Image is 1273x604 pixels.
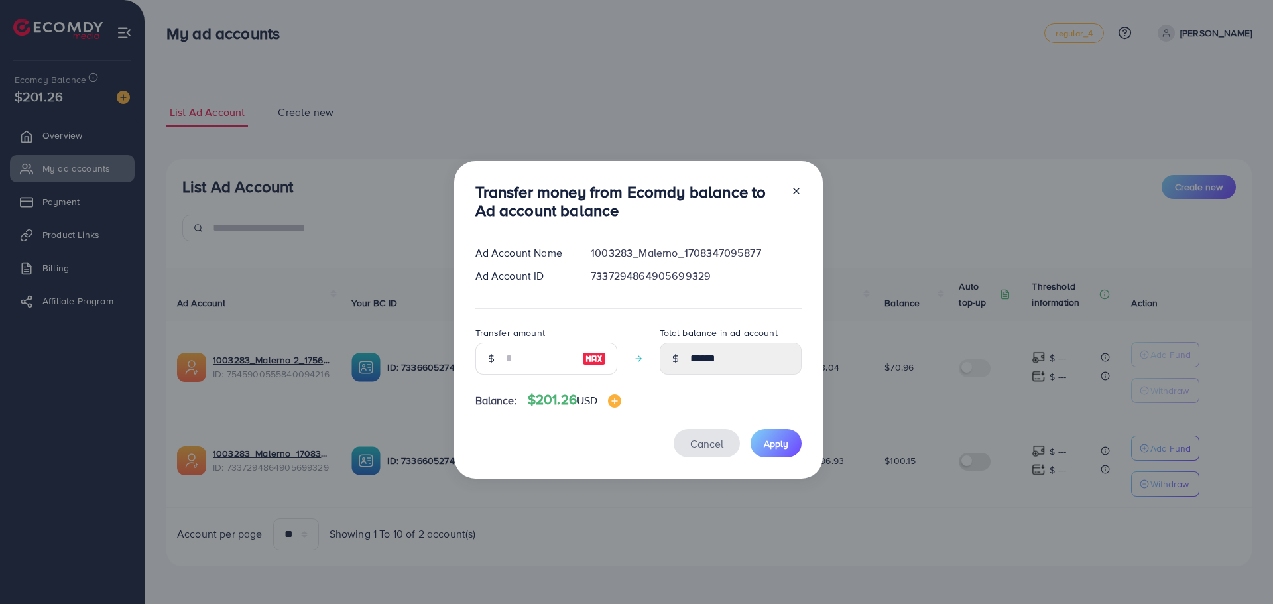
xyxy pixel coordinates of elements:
[660,326,778,339] label: Total balance in ad account
[475,182,780,221] h3: Transfer money from Ecomdy balance to Ad account balance
[577,393,597,408] span: USD
[475,326,545,339] label: Transfer amount
[751,429,802,457] button: Apply
[764,437,788,450] span: Apply
[528,392,622,408] h4: $201.26
[608,394,621,408] img: image
[580,245,812,261] div: 1003283_Malerno_1708347095877
[475,393,517,408] span: Balance:
[582,351,606,367] img: image
[674,429,740,457] button: Cancel
[580,269,812,284] div: 7337294864905699329
[690,436,723,451] span: Cancel
[1217,544,1263,594] iframe: Chat
[465,269,581,284] div: Ad Account ID
[465,245,581,261] div: Ad Account Name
